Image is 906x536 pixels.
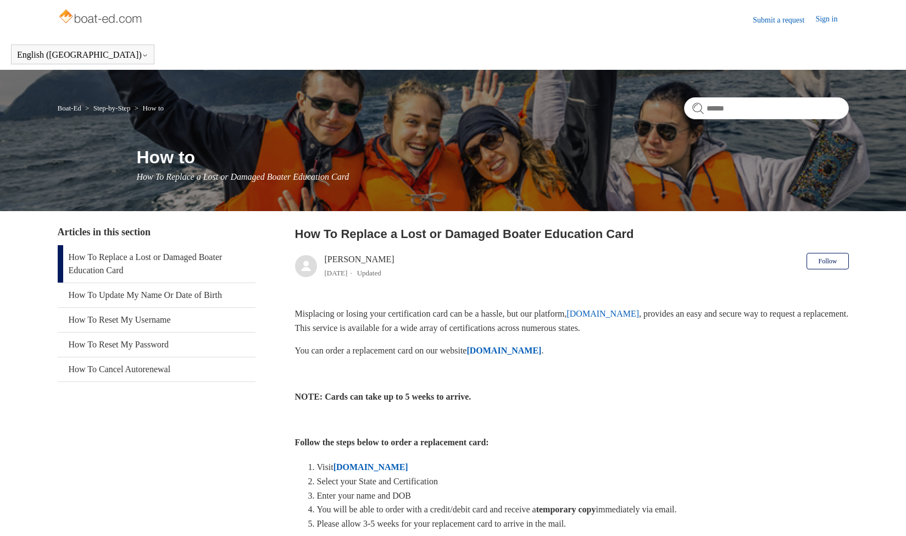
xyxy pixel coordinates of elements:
a: Step-by-Step [93,104,131,112]
h2: How To Replace a Lost or Damaged Boater Education Card [295,225,849,243]
a: How To Update My Name Or Date of Birth [58,283,255,307]
li: Updated [357,269,381,277]
span: Visit [317,462,334,472]
span: Select your State and Certification [317,477,438,486]
div: Live chat [869,499,898,528]
button: Follow Article [807,253,848,269]
a: How To Replace a Lost or Damaged Boater Education Card [58,245,255,283]
time: 04/08/2025, 12:48 [325,269,348,277]
span: Articles in this section [58,226,151,237]
a: Submit a request [753,14,815,26]
a: Sign in [815,13,848,26]
strong: NOTE: Cards can take up to 5 weeks to arrive. [295,392,471,401]
span: Please allow 3-5 weeks for your replacement card to arrive in the mail. [317,519,566,528]
li: How to [132,104,164,112]
span: You can order a replacement card on our website [295,346,467,355]
strong: temporary copy [536,505,596,514]
span: You will be able to order with a credit/debit card and receive a immediately via email. [317,505,677,514]
a: [DOMAIN_NAME] [566,309,639,318]
a: How to [142,104,164,112]
input: Search [684,97,849,119]
a: Boat-Ed [58,104,81,112]
li: Step-by-Step [83,104,132,112]
span: . [541,346,543,355]
img: Boat-Ed Help Center home page [58,7,145,29]
button: English ([GEOGRAPHIC_DATA]) [17,50,148,60]
a: [DOMAIN_NAME] [466,346,541,355]
a: How To Reset My Password [58,333,255,357]
div: [PERSON_NAME] [325,253,394,279]
li: Boat-Ed [58,104,84,112]
span: How To Replace a Lost or Damaged Boater Education Card [137,172,349,181]
a: [DOMAIN_NAME] [334,462,408,472]
span: Enter your name and DOB [317,491,412,500]
a: How To Reset My Username [58,308,255,332]
a: How To Cancel Autorenewal [58,357,255,382]
strong: Follow the steps below to order a replacement card: [295,438,489,447]
h1: How to [137,144,849,170]
p: Misplacing or losing your certification card can be a hassle, but our platform, , provides an eas... [295,307,849,335]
